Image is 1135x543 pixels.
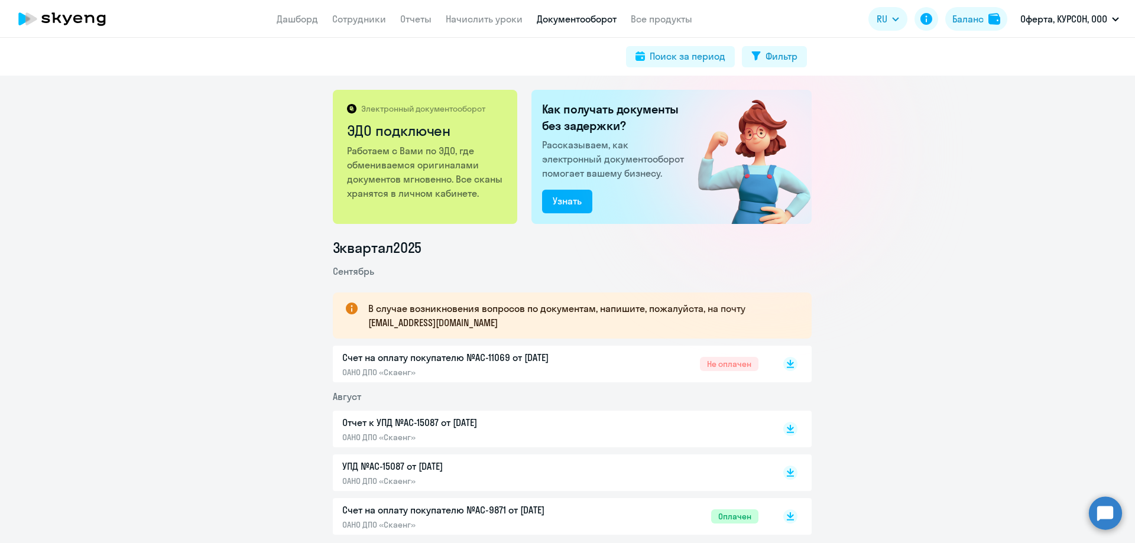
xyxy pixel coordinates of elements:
[542,101,689,134] h2: Как получать документы без задержки?
[400,13,432,25] a: Отчеты
[342,503,591,517] p: Счет на оплату покупателю №AC-9871 от [DATE]
[342,459,758,486] a: УПД №AC-15087 от [DATE]ОАНО ДПО «Скаенг»
[868,7,907,31] button: RU
[347,144,505,200] p: Работаем с Вами по ЭДО, где обмениваемся оригиналами документов мгновенно. Все сканы хранятся в л...
[342,459,591,473] p: УПД №AC-15087 от [DATE]
[342,432,591,443] p: ОАНО ДПО «Скаенг»
[631,13,692,25] a: Все продукты
[679,90,812,224] img: connected
[361,103,485,114] p: Электронный документооборот
[537,13,617,25] a: Документооборот
[368,301,790,330] p: В случае возникновения вопросов по документам, напишите, пожалуйста, на почту [EMAIL_ADDRESS][DOM...
[952,12,984,26] div: Баланс
[945,7,1007,31] button: Балансbalance
[1014,5,1125,33] button: Оферта, КУРСОН, ООО
[626,46,735,67] button: Поиск за период
[342,519,591,530] p: ОАНО ДПО «Скаенг»
[342,415,758,443] a: Отчет к УПД №AC-15087 от [DATE]ОАНО ДПО «Скаенг»
[333,238,812,257] li: 3 квартал 2025
[877,12,887,26] span: RU
[342,350,758,378] a: Счет на оплату покупателю №AC-11069 от [DATE]ОАНО ДПО «Скаенг»Не оплачен
[342,476,591,486] p: ОАНО ДПО «Скаенг»
[742,46,807,67] button: Фильтр
[342,350,591,365] p: Счет на оплату покупателю №AC-11069 от [DATE]
[446,13,523,25] a: Начислить уроки
[342,503,758,530] a: Счет на оплату покупателю №AC-9871 от [DATE]ОАНО ДПО «Скаенг»Оплачен
[711,509,758,524] span: Оплачен
[332,13,386,25] a: Сотрудники
[333,391,361,402] span: Август
[342,415,591,430] p: Отчет к УПД №AC-15087 от [DATE]
[347,121,505,140] h2: ЭДО подключен
[342,367,591,378] p: ОАНО ДПО «Скаенг»
[1020,12,1107,26] p: Оферта, КУРСОН, ООО
[650,49,725,63] div: Поиск за период
[277,13,318,25] a: Дашборд
[553,194,582,208] div: Узнать
[542,190,592,213] button: Узнать
[700,357,758,371] span: Не оплачен
[333,265,374,277] span: Сентябрь
[542,138,689,180] p: Рассказываем, как электронный документооборот помогает вашему бизнесу.
[988,13,1000,25] img: balance
[766,49,797,63] div: Фильтр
